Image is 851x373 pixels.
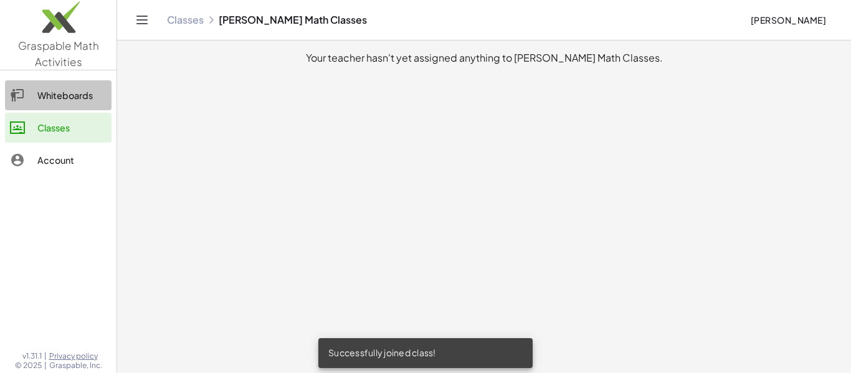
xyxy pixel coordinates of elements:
[22,351,42,361] span: v1.31.1
[132,10,152,30] button: Toggle navigation
[5,145,112,175] a: Account
[750,14,826,26] span: [PERSON_NAME]
[44,351,47,361] span: |
[49,351,102,361] a: Privacy policy
[49,361,102,371] span: Graspable, Inc.
[37,88,107,103] div: Whiteboards
[37,153,107,168] div: Account
[5,80,112,110] a: Whiteboards
[44,361,47,371] span: |
[5,113,112,143] a: Classes
[18,39,99,68] span: Graspable Math Activities
[127,50,841,65] div: Your teacher hasn't yet assigned anything to [PERSON_NAME] Math Classes.
[15,361,42,371] span: © 2025
[740,9,836,31] button: [PERSON_NAME]
[318,338,533,368] div: Successfully joined class!
[167,14,204,26] a: Classes
[37,120,107,135] div: Classes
